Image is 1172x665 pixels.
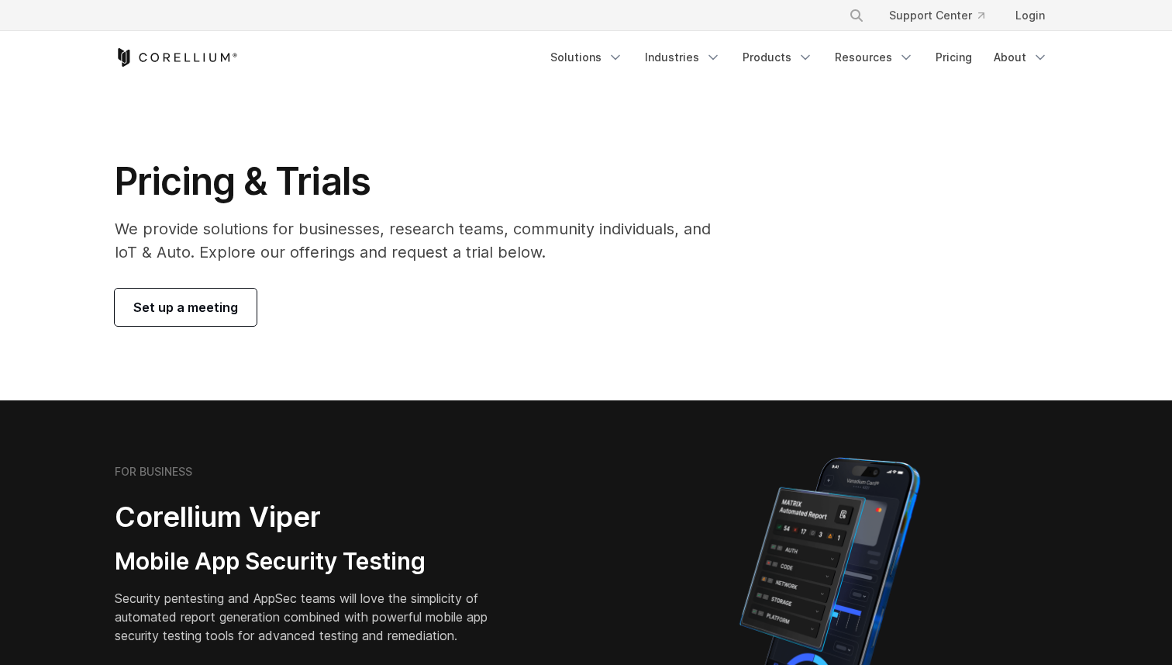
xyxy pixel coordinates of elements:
h6: FOR BUSINESS [115,465,192,479]
a: About [984,43,1057,71]
p: Security pentesting and AppSec teams will love the simplicity of automated report generation comb... [115,589,512,645]
a: Products [733,43,822,71]
div: Navigation Menu [541,43,1057,71]
a: Set up a meeting [115,289,257,326]
a: Corellium Home [115,48,238,67]
a: Solutions [541,43,633,71]
a: Pricing [926,43,981,71]
a: Resources [826,43,923,71]
a: Industries [636,43,730,71]
button: Search [843,2,870,29]
h1: Pricing & Trials [115,158,732,205]
p: We provide solutions for businesses, research teams, community individuals, and IoT & Auto. Explo... [115,217,732,264]
h2: Corellium Viper [115,500,512,535]
div: Navigation Menu [830,2,1057,29]
span: Set up a meeting [133,298,238,317]
a: Login [1003,2,1057,29]
h3: Mobile App Security Testing [115,547,512,577]
a: Support Center [877,2,997,29]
